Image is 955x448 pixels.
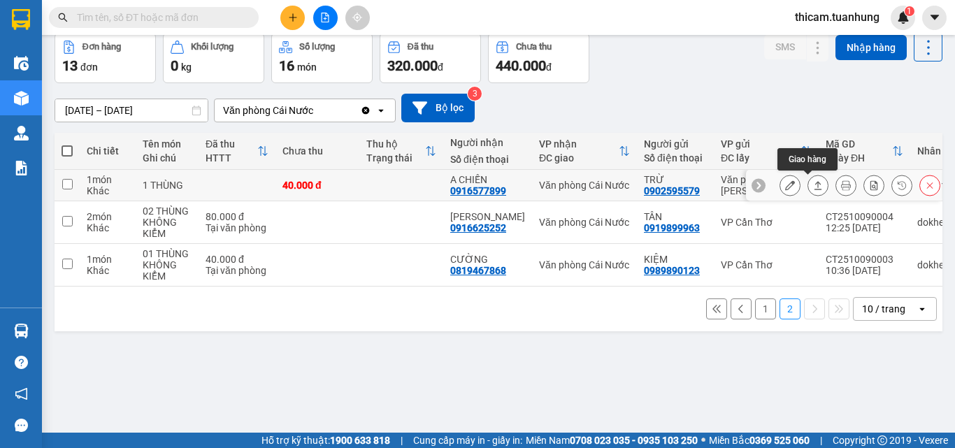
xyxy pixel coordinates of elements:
[922,6,947,30] button: caret-down
[87,145,129,157] div: Chi tiết
[928,11,941,24] span: caret-down
[539,217,630,228] div: Văn phòng Cái Nước
[366,138,425,150] div: Thu hộ
[826,138,892,150] div: Mã GD
[826,152,892,164] div: Ngày ĐH
[359,133,443,170] th: Toggle SortBy
[780,298,800,319] button: 2
[271,33,373,83] button: Số lượng16món
[143,180,192,191] div: 1 THÙNG
[320,13,330,22] span: file-add
[315,103,316,117] input: Selected Văn phòng Cái Nước.
[701,438,705,443] span: ⚪️
[15,387,28,400] span: notification
[450,254,525,265] div: CƯỜNG
[570,435,698,446] strong: 0708 023 035 - 0935 103 250
[206,265,268,276] div: Tại văn phòng
[721,174,812,196] div: Văn phòng [PERSON_NAME]
[366,152,425,164] div: Trạng thái
[206,152,257,164] div: HTTT
[87,265,129,276] div: Khác
[539,259,630,270] div: Văn phòng Cái Nước
[15,419,28,432] span: message
[87,254,129,265] div: 1 món
[58,13,68,22] span: search
[282,145,352,157] div: Chưa thu
[826,211,903,222] div: CT2510090004
[87,185,129,196] div: Khác
[143,138,192,150] div: Tên món
[820,433,822,448] span: |
[279,57,294,74] span: 16
[401,433,403,448] span: |
[777,148,838,171] div: Giao hàng
[450,137,525,148] div: Người nhận
[709,433,810,448] span: Miền Bắc
[14,324,29,338] img: warehouse-icon
[450,265,506,276] div: 0819467868
[297,62,317,73] span: món
[14,56,29,71] img: warehouse-icon
[15,356,28,369] span: question-circle
[375,105,387,116] svg: open
[450,154,525,165] div: Số điện thoại
[143,205,192,239] div: 02 THÙNG KHÔNG KIỂM
[380,33,481,83] button: Đã thu320.000đ
[14,126,29,140] img: warehouse-icon
[539,180,630,191] div: Văn phòng Cái Nước
[644,265,700,276] div: 0989890123
[352,13,362,22] span: aim
[299,42,335,52] div: Số lượng
[261,433,390,448] span: Hỗ trợ kỹ thuật:
[14,161,29,175] img: solution-icon
[721,138,800,150] div: VP gửi
[907,6,912,16] span: 1
[313,6,338,30] button: file-add
[917,303,928,315] svg: open
[496,57,546,74] span: 440.000
[721,259,812,270] div: VP Cần Thơ
[714,133,819,170] th: Toggle SortBy
[87,211,129,222] div: 2 món
[206,211,268,222] div: 80.000 đ
[897,11,910,24] img: icon-new-feature
[644,222,700,233] div: 0919899963
[644,185,700,196] div: 0902595579
[905,6,914,16] sup: 1
[171,57,178,74] span: 0
[438,62,443,73] span: đ
[360,105,371,116] svg: Clear value
[450,222,506,233] div: 0916625252
[450,174,525,185] div: A CHIẾN
[55,99,208,122] input: Select a date range.
[62,57,78,74] span: 13
[87,222,129,233] div: Khác
[749,435,810,446] strong: 0369 525 060
[532,133,637,170] th: Toggle SortBy
[784,8,891,26] span: thicam.tuanhung
[280,6,305,30] button: plus
[755,298,776,319] button: 1
[288,13,298,22] span: plus
[206,138,257,150] div: Đã thu
[539,152,619,164] div: ĐC giao
[12,9,30,30] img: logo-vxr
[516,42,552,52] div: Chưa thu
[80,62,98,73] span: đơn
[408,42,433,52] div: Đã thu
[450,211,525,222] div: HOÀNG ANH
[819,133,910,170] th: Toggle SortBy
[826,254,903,265] div: CT2510090003
[488,33,589,83] button: Chưa thu440.000đ
[764,34,806,59] button: SMS
[199,133,275,170] th: Toggle SortBy
[807,175,828,196] div: Giao hàng
[644,138,707,150] div: Người gửi
[539,138,619,150] div: VP nhận
[14,91,29,106] img: warehouse-icon
[546,62,552,73] span: đ
[330,435,390,446] strong: 1900 633 818
[450,185,506,196] div: 0916577899
[468,87,482,101] sup: 3
[387,57,438,74] span: 320.000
